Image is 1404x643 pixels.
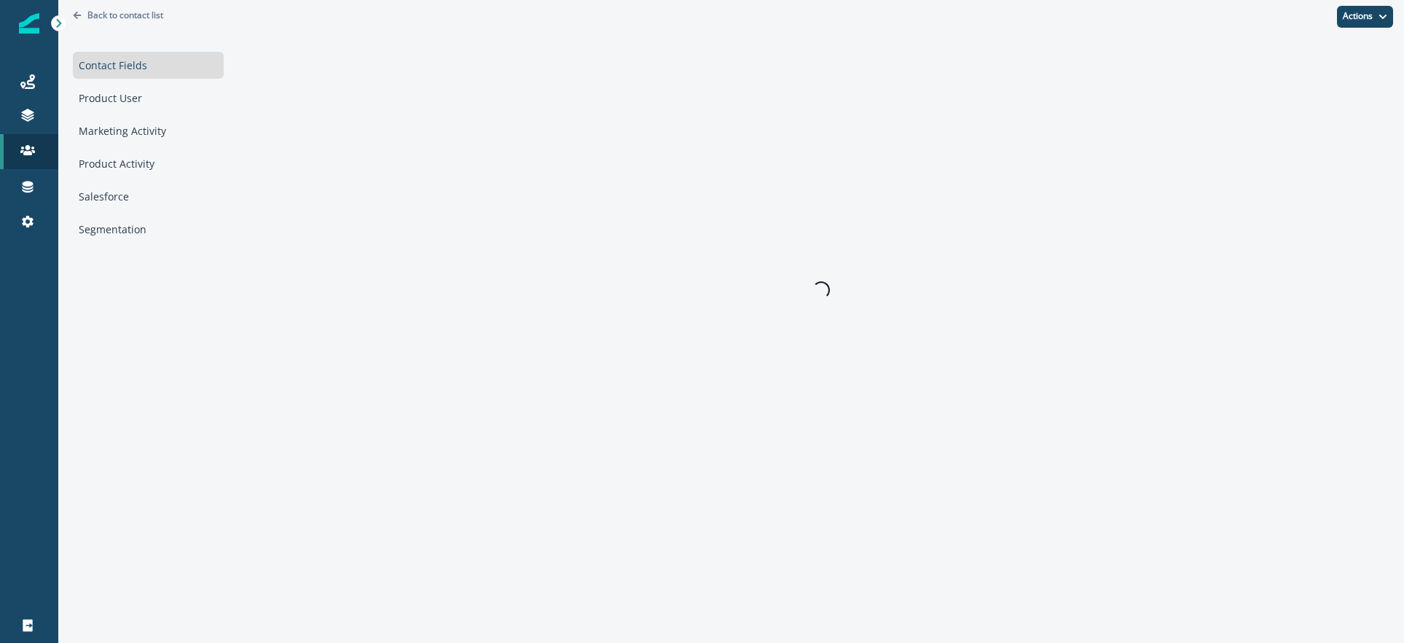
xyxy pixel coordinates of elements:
div: Marketing Activity [73,117,224,144]
div: Salesforce [73,183,224,210]
div: Contact Fields [73,52,224,79]
button: Actions [1337,6,1393,28]
p: Back to contact list [87,9,163,21]
button: Go back [73,9,163,21]
div: Product Activity [73,150,224,177]
div: Product User [73,85,224,112]
img: Inflection [19,13,39,34]
div: Segmentation [73,216,224,243]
